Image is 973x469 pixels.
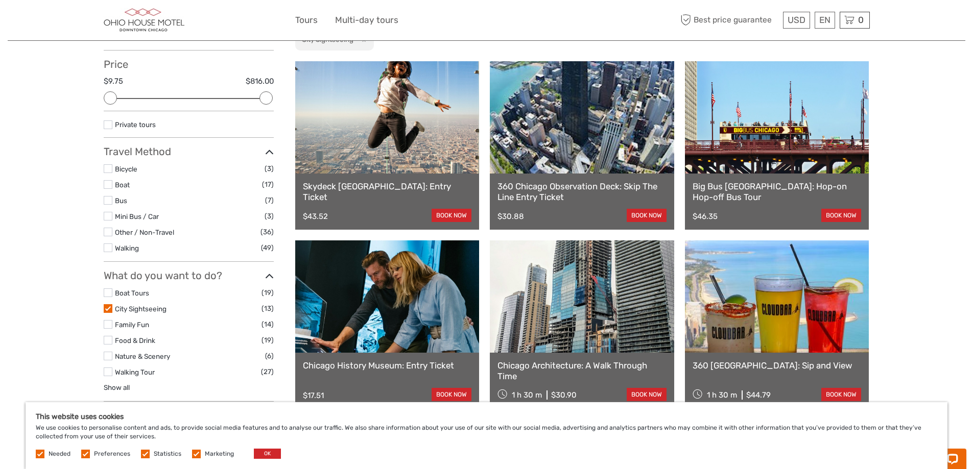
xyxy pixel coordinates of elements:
span: (3) [265,210,274,222]
span: (6) [265,350,274,362]
a: Chicago History Museum: Entry Ticket [303,360,472,371]
span: (17) [262,179,274,190]
a: book now [627,209,667,222]
a: Walking [115,244,139,252]
span: (13) [262,303,274,314]
a: Private tours [115,120,156,129]
a: Bus [115,196,127,205]
span: (19) [262,287,274,299]
label: Preferences [94,450,130,458]
a: Walking Tour [115,368,155,376]
span: Best price guarantee [678,12,780,29]
label: Statistics [154,450,181,458]
a: book now [627,388,667,401]
a: Boat [115,181,130,189]
span: USD [788,15,805,25]
a: book now [821,209,861,222]
a: Chicago Architecture: A Walk Through Time [497,360,667,381]
p: Chat now [14,18,115,26]
h3: Price [104,58,274,70]
a: Boat Tours [115,289,149,297]
a: Other / Non-Travel [115,228,174,236]
a: Food & Drink [115,336,155,344]
a: Mini Bus / Car [115,212,159,220]
h3: Travel Method [104,145,274,158]
div: $30.88 [497,212,524,221]
span: (7) [265,194,274,206]
span: (19) [262,334,274,346]
span: 1 h 30 m [512,390,542,400]
a: book now [432,209,471,222]
span: (27) [261,366,274,378]
a: book now [821,388,861,401]
a: Multi-day tours [335,13,398,28]
div: EN [815,12,835,29]
button: Open LiveChat chat widget [117,16,130,28]
button: OK [254,449,281,459]
div: $30.90 [551,390,577,400]
a: Nature & Scenery [115,352,170,360]
label: Marketing [205,450,234,458]
label: $816.00 [246,76,274,87]
img: 3101-5f173314-3881-44ff-8cd4-7e9676bc0d33_logo_small.jpg [104,8,184,33]
div: $17.51 [303,391,324,400]
a: book now [432,388,471,401]
div: $44.79 [746,390,771,400]
div: $43.52 [303,212,328,221]
a: Tours [295,13,318,28]
h5: This website uses cookies [36,412,937,421]
span: 0 [857,15,865,25]
a: Bicycle [115,165,137,173]
a: Skydeck [GEOGRAPHIC_DATA]: Entry Ticket [303,181,472,202]
span: (49) [261,242,274,254]
a: Big Bus [GEOGRAPHIC_DATA]: Hop-on Hop-off Bus Tour [693,181,862,202]
div: $46.35 [693,212,718,221]
a: 360 [GEOGRAPHIC_DATA]: Sip and View [693,360,862,371]
a: Family Fun [115,320,149,329]
span: 1 h 30 m [707,390,737,400]
span: (36) [260,226,274,238]
span: (14) [262,318,274,330]
a: Show all [104,383,130,391]
span: (3) [265,163,274,175]
label: $9.75 [104,76,123,87]
h3: What do you want to do? [104,269,274,282]
div: We use cookies to personalise content and ads, to provide social media features and to analyse ou... [26,402,947,469]
label: Needed [49,450,70,458]
a: City Sightseeing [115,305,167,313]
a: 360 Chicago Observation Deck: Skip The Line Entry Ticket [497,181,667,202]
